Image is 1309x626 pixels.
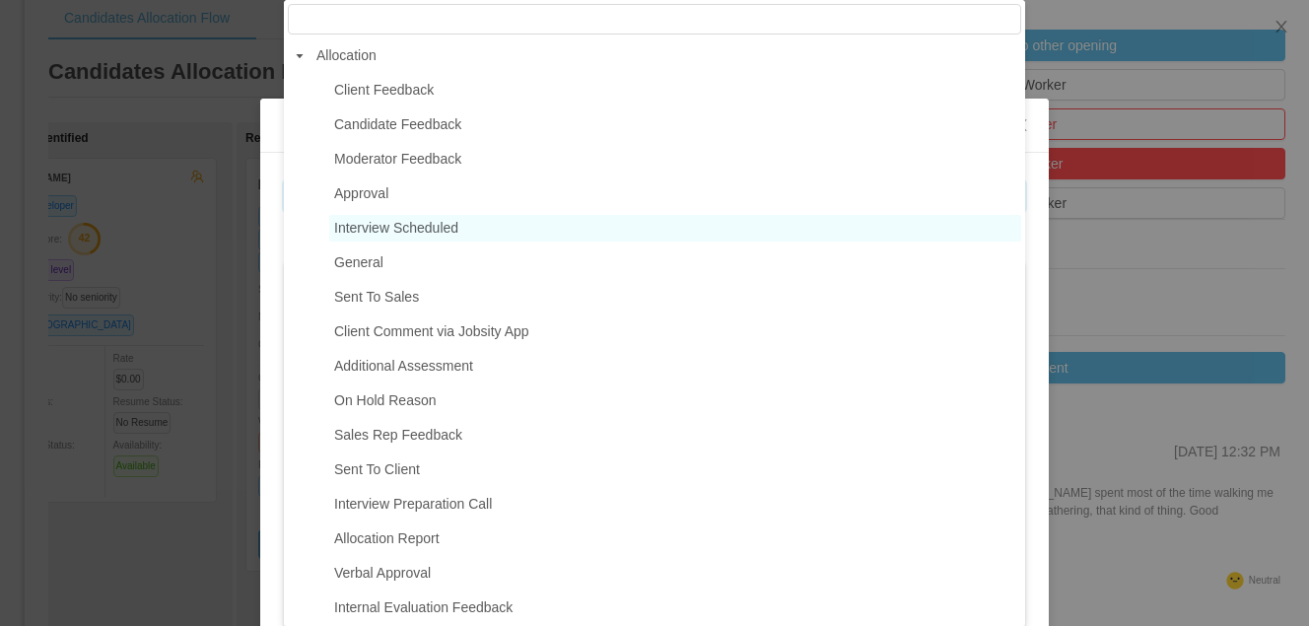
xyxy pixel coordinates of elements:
[334,151,461,167] span: Moderator Feedback
[334,220,458,236] span: Interview Scheduled
[329,180,1021,207] span: Approval
[329,77,1021,104] span: Client Feedback
[334,565,431,581] span: Verbal Approval
[329,491,1021,518] span: Interview Preparation Call
[334,461,420,477] span: Sent To Client
[334,392,437,408] span: On Hold Reason
[295,51,305,61] i: icon: caret-down
[329,560,1021,587] span: Verbal Approval
[334,530,440,546] span: Allocation Report
[334,82,434,98] span: Client Feedback
[329,353,1021,380] span: Additional Assessment
[334,496,492,512] span: Interview Preparation Call
[334,116,461,132] span: Candidate Feedback
[334,185,388,201] span: Approval
[329,594,1021,621] span: Internal Evaluation Feedback
[329,318,1021,345] span: Client Comment via Jobsity App
[329,215,1021,242] span: Interview Scheduled
[334,427,462,443] span: Sales Rep Feedback
[329,387,1021,414] span: On Hold Reason
[334,254,383,270] span: General
[329,146,1021,173] span: Moderator Feedback
[334,599,513,615] span: Internal Evaluation Feedback
[329,456,1021,483] span: Sent To Client
[329,525,1021,552] span: Allocation Report
[329,249,1021,276] span: General
[334,358,473,374] span: Additional Assessment
[334,289,419,305] span: Sent To Sales
[311,42,1021,69] span: Allocation
[288,4,1021,35] input: filter select
[316,47,377,63] span: Allocation
[329,111,1021,138] span: Candidate Feedback
[334,323,529,339] span: Client Comment via Jobsity App
[329,422,1021,449] span: Sales Rep Feedback
[329,284,1021,311] span: Sent To Sales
